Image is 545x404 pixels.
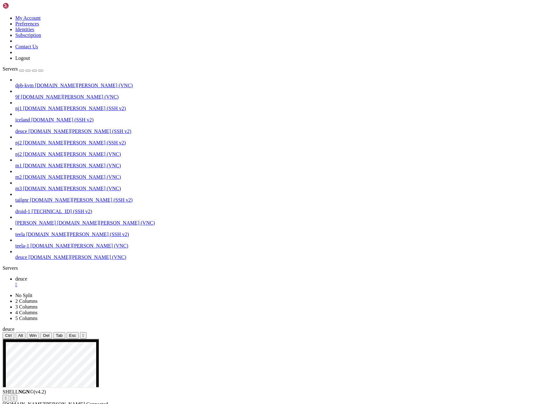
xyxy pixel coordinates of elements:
[56,333,63,338] span: Tab
[15,151,22,157] span: nj2
[13,396,15,401] div: 
[15,94,19,100] span: 9f
[3,395,9,401] button: 
[15,100,542,111] li: nj1 [DOMAIN_NAME][PERSON_NAME] (SSH v2)
[15,117,30,122] span: iceland
[15,214,542,226] li: [PERSON_NAME] [DOMAIN_NAME][PERSON_NAME] (VNC)
[23,174,121,180] span: [DOMAIN_NAME][PERSON_NAME] (VNC)
[5,333,12,338] span: Ctrl
[15,282,542,288] a: 
[3,326,14,332] span: deuce
[82,333,84,338] div: 
[28,254,126,260] span: [DOMAIN_NAME][PERSON_NAME] (VNC)
[15,180,542,192] li: m3 [DOMAIN_NAME][PERSON_NAME] (VNC)
[15,276,542,288] a: deuce
[11,395,17,401] button: 
[15,209,30,214] span: droid-1
[15,117,542,123] a: iceland [DOMAIN_NAME] (SSH v2)
[15,106,22,111] span: nj1
[15,140,22,145] span: nj2
[15,197,542,203] a: tailgnr [DOMAIN_NAME][PERSON_NAME] (SSH v2)
[80,332,87,339] button: 
[43,333,49,338] span: Del
[15,163,542,169] a: m1 [DOMAIN_NAME][PERSON_NAME] (VNC)
[57,220,155,226] span: [DOMAIN_NAME][PERSON_NAME] (VNC)
[15,254,27,260] span: deuce
[15,232,25,237] span: teela
[15,83,34,88] span: dpb-kvm
[15,209,542,214] a: droid-1 [TECHNICAL_ID] (SSH v2)
[21,94,118,100] span: [DOMAIN_NAME][PERSON_NAME] (VNC)
[15,237,542,249] li: teela-1 [DOMAIN_NAME][PERSON_NAME] (VNC)
[15,304,38,310] a: 3 Columns
[18,389,30,394] b: NGN
[3,389,46,394] span: SHELL ©
[15,83,542,88] a: dpb-kvm [DOMAIN_NAME][PERSON_NAME] (VNC)
[15,111,542,123] li: iceland [DOMAIN_NAME] (SSH v2)
[15,197,29,203] span: tailgnr
[15,140,542,146] a: nj2 [DOMAIN_NAME][PERSON_NAME] (SSH v2)
[27,332,39,339] button: Win
[15,220,542,226] a: [PERSON_NAME] [DOMAIN_NAME][PERSON_NAME] (VNC)
[15,157,542,169] li: m1 [DOMAIN_NAME][PERSON_NAME] (VNC)
[15,276,27,282] span: deuce
[3,66,18,72] span: Servers
[67,332,79,339] button: Esc
[15,129,542,134] a: deuce [DOMAIN_NAME][PERSON_NAME] (SSH v2)
[23,163,121,168] span: [DOMAIN_NAME][PERSON_NAME] (VNC)
[15,88,542,100] li: 9f [DOMAIN_NAME][PERSON_NAME] (VNC)
[40,332,52,339] button: Del
[15,151,542,157] a: nj2 [DOMAIN_NAME][PERSON_NAME] (VNC)
[15,310,38,315] a: 4 Columns
[15,169,542,180] li: m2 [DOMAIN_NAME][PERSON_NAME] (VNC)
[15,293,32,298] a: No Split
[15,134,542,146] li: nj2 [DOMAIN_NAME][PERSON_NAME] (SSH v2)
[15,123,542,134] li: deuce [DOMAIN_NAME][PERSON_NAME] (SSH v2)
[3,265,542,271] div: Servers
[34,389,46,394] span: 4.2.0
[53,332,65,339] button: Tab
[28,129,131,134] span: [DOMAIN_NAME][PERSON_NAME] (SSH v2)
[15,129,27,134] span: deuce
[15,15,41,21] a: My Account
[15,298,38,304] a: 2 Columns
[32,209,92,214] span: [TECHNICAL_ID] (SSH v2)
[15,174,542,180] a: m2 [DOMAIN_NAME][PERSON_NAME] (VNC)
[15,192,542,203] li: tailgnr [DOMAIN_NAME][PERSON_NAME] (SSH v2)
[15,243,542,249] a: teela-1 [DOMAIN_NAME][PERSON_NAME] (VNC)
[29,333,37,338] span: Win
[15,254,542,260] a: deuce [DOMAIN_NAME][PERSON_NAME] (VNC)
[31,117,94,122] span: [DOMAIN_NAME] (SSH v2)
[15,232,542,237] a: teela [DOMAIN_NAME][PERSON_NAME] (SSH v2)
[15,226,542,237] li: teela [DOMAIN_NAME][PERSON_NAME] (SSH v2)
[31,243,128,248] span: [DOMAIN_NAME][PERSON_NAME] (VNC)
[15,32,41,38] a: Subscription
[35,83,133,88] span: [DOMAIN_NAME][PERSON_NAME] (VNC)
[23,186,121,191] span: [DOMAIN_NAME][PERSON_NAME] (VNC)
[69,333,76,338] span: Esc
[15,163,22,168] span: m1
[23,106,126,111] span: [DOMAIN_NAME][PERSON_NAME] (SSH v2)
[3,332,14,339] button: Ctrl
[15,186,542,192] a: m3 [DOMAIN_NAME][PERSON_NAME] (VNC)
[15,316,38,321] a: 5 Columns
[15,44,38,49] a: Contact Us
[15,203,542,214] li: droid-1 [TECHNICAL_ID] (SSH v2)
[15,186,22,191] span: m3
[15,220,56,226] span: [PERSON_NAME]
[3,66,43,72] a: Servers
[23,151,121,157] span: [DOMAIN_NAME][PERSON_NAME] (VNC)
[15,243,29,248] span: teela-1
[18,333,23,338] span: Alt
[15,106,542,111] a: nj1 [DOMAIN_NAME][PERSON_NAME] (SSH v2)
[23,140,126,145] span: [DOMAIN_NAME][PERSON_NAME] (SSH v2)
[30,197,133,203] span: [DOMAIN_NAME][PERSON_NAME] (SSH v2)
[26,232,129,237] span: [DOMAIN_NAME][PERSON_NAME] (SSH v2)
[15,174,22,180] span: m2
[15,27,34,32] a: Identities
[5,396,7,401] div: 
[16,332,26,339] button: Alt
[3,3,39,9] img: Shellngn
[15,249,542,260] li: deuce [DOMAIN_NAME][PERSON_NAME] (VNC)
